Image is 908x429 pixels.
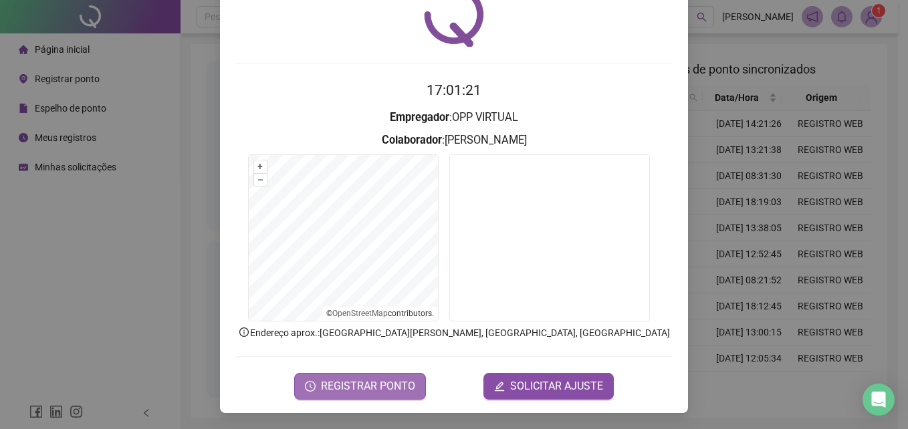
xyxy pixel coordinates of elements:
[483,373,614,400] button: editSOLICITAR AJUSTE
[427,82,481,98] time: 17:01:21
[390,111,449,124] strong: Empregador
[236,109,672,126] h3: : OPP VIRTUAL
[382,134,442,146] strong: Colaborador
[254,174,267,186] button: –
[321,378,415,394] span: REGISTRAR PONTO
[236,325,672,340] p: Endereço aprox. : [GEOGRAPHIC_DATA][PERSON_NAME], [GEOGRAPHIC_DATA], [GEOGRAPHIC_DATA]
[254,160,267,173] button: +
[332,309,388,318] a: OpenStreetMap
[294,373,426,400] button: REGISTRAR PONTO
[236,132,672,149] h3: : [PERSON_NAME]
[494,381,505,392] span: edit
[326,309,434,318] li: © contributors.
[238,326,250,338] span: info-circle
[305,381,316,392] span: clock-circle
[510,378,603,394] span: SOLICITAR AJUSTE
[863,384,895,416] div: Open Intercom Messenger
